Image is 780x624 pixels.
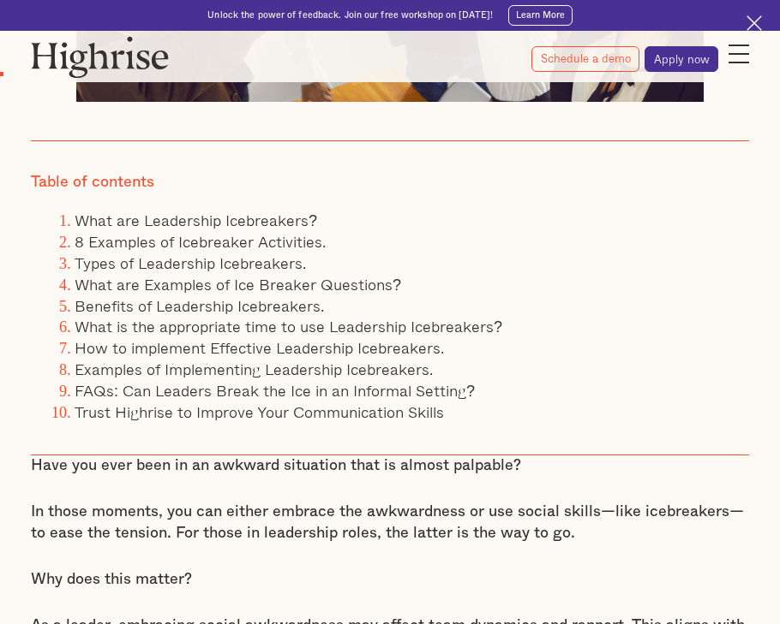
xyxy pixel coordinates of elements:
[31,455,749,476] p: Have you ever been in an awkward situation that is almost palpable?
[645,46,718,72] a: Apply now
[75,336,444,360] a: How to implement Effective Leadership Icebreakers.
[75,229,326,253] a: 8 Examples of Icebreaker Activities.
[75,294,324,318] a: Benefits of Leadership Icebreakers.
[531,46,639,72] a: Schedule a demo
[75,251,306,275] a: Types of Leadership Icebreakers.
[75,314,502,338] a: What is the appropriate time to use Leadership Icebreakers?
[31,36,169,78] img: Highrise logo
[747,15,762,31] img: Cross icon
[75,378,475,402] a: FAQs: Can Leaders Break the Ice in an Informal Setting?
[31,173,154,193] div: Table of contents
[75,357,433,381] a: Examples of Implementing Leadership Icebreakers.
[75,400,444,424] a: Trust Highrise to Improve Your Communication Skills
[207,9,493,21] div: Unlock the power of feedback. Join our free workshop on [DATE]!
[75,208,317,232] a: What are Leadership Icebreakers?
[31,502,749,544] p: In those moments, you can either embrace the awkwardness or use social skills—like icebreakers—to...
[75,272,401,296] a: What are Examples of Ice Breaker Questions?
[508,5,573,26] a: Learn More
[31,569,749,590] p: Why does this matter?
